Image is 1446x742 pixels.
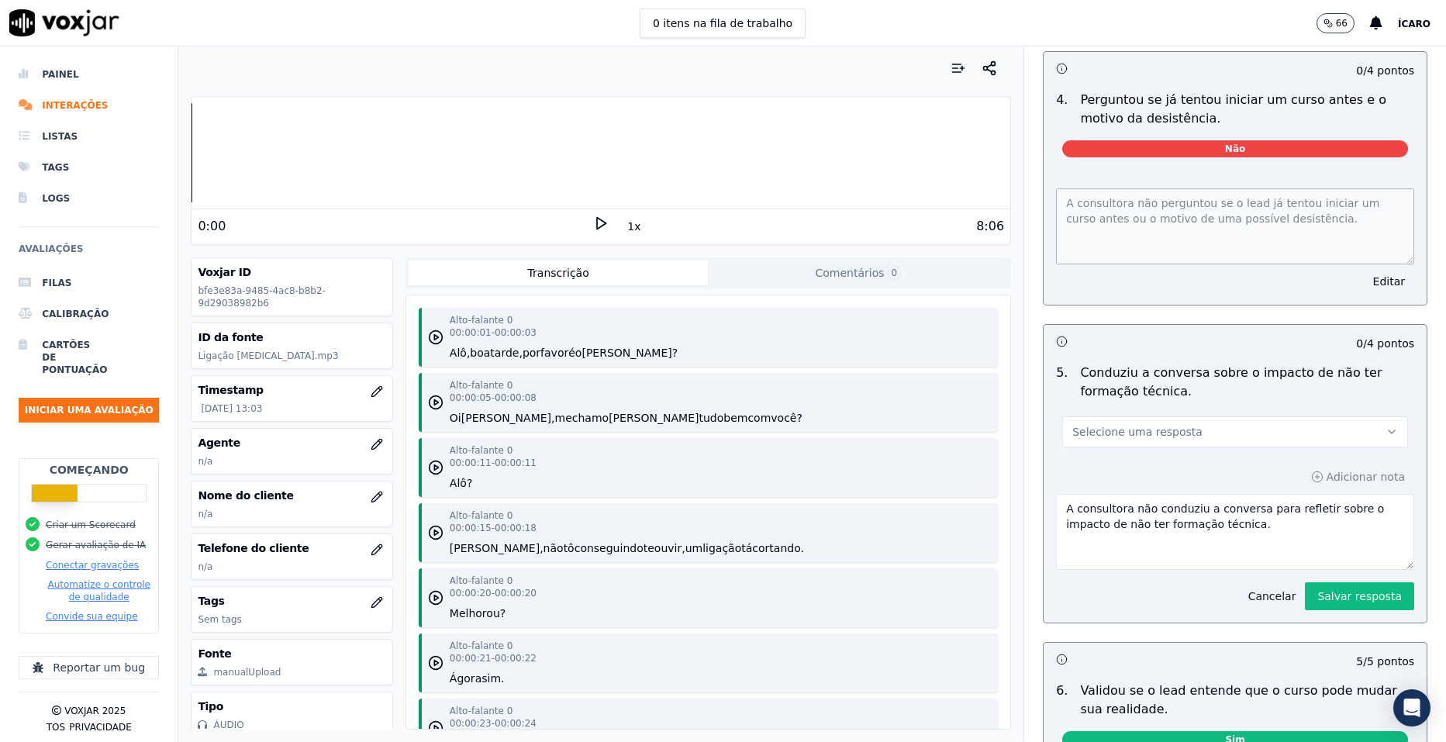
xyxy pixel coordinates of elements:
button: Editar [1364,271,1414,292]
button: 1x [624,216,644,237]
button: [PERSON_NAME]? [582,345,678,361]
p: 00:00:15 - 00:00:18 [450,522,537,534]
a: Cartões de pontuação [19,330,159,385]
p: 0/4 pontos [1356,63,1414,78]
div: manualUpload [213,666,281,678]
p: 66 [1336,17,1348,29]
h6: Avaliações [19,240,159,267]
button: 66 [1317,13,1355,33]
p: 00:00:01 - 00:00:03 [450,326,537,339]
p: 00:00:05 - 00:00:08 [450,392,537,404]
button: com [747,410,771,426]
h3: Tipo [198,699,385,714]
p: 00:00:20 - 00:00:20 [450,587,537,599]
button: tá [741,540,752,556]
p: 00:00:11 - 00:00:11 [450,457,537,469]
font: Salvar resposta [1317,588,1402,604]
a: Interações [19,90,159,121]
button: 66 [1317,13,1370,33]
p: bfe3e83a-9485-4ac8-b8b2-9d29038982b6 [198,285,385,309]
font: Cartões de pontuação [42,339,53,376]
button: Gerar avaliação de IA [46,539,146,551]
button: favor [540,345,568,361]
h3: Fonte [198,646,385,661]
span: Selecione uma resposta [1072,424,1203,440]
p: n/a [198,508,385,520]
button: 0 itens na fila de trabalho [640,9,806,38]
button: Oi [450,410,461,426]
button: por [523,345,540,361]
p: Alto-falante 0 [450,379,513,392]
div: 8:06 [976,217,1004,236]
p: Voxjar 2025 [64,705,126,717]
button: Transcrição [409,261,709,285]
p: Alto-falante 0 [450,705,513,717]
button: te [644,540,654,556]
button: bem [723,410,747,426]
p: Perguntou se já tentou iniciar um curso antes e o motivo da desistência. [1080,91,1414,128]
p: 6 . [1050,682,1074,719]
font: Reportar um bug [53,660,145,675]
button: me [555,410,572,426]
button: ligação [702,540,741,556]
a: Painel [19,59,159,90]
a: Calibração [19,299,159,330]
h2: Começando [50,462,129,478]
font: Calibração [42,308,53,320]
font: Não [1225,143,1245,155]
p: Alto-falante 0 [450,314,513,326]
p: Alto-falante 0 [450,575,513,587]
font: Nome do cliente [198,489,293,502]
font: Logs [42,192,53,205]
button: conseguindo [575,540,644,556]
button: Cancelar [1239,585,1306,607]
button: Ícaro [1398,14,1446,33]
h3: ID da fonte [198,330,385,345]
p: Ligação [MEDICAL_DATA].mp3 [198,350,385,362]
p: 00:00:23 - 00:00:24 [450,717,537,730]
span: Ícaro [1398,19,1430,29]
button: um [685,540,703,556]
button: Salvar resposta [1305,582,1414,610]
font: Sem tags [198,614,241,625]
font: Tags [42,161,53,174]
p: n/a [198,455,385,468]
div: Abra o Intercom Messenger [1393,689,1430,726]
span: 0 [888,266,902,280]
p: 5 . [1050,364,1074,401]
a: Tags [19,152,159,183]
button: Melhorou? [450,606,506,621]
button: TOS [47,721,65,733]
div: 0:00 [198,217,226,236]
button: [PERSON_NAME], [461,410,555,426]
font: Telefone do cliente [198,542,309,554]
font: Interações [42,99,53,112]
button: o [575,345,582,361]
p: Alto-falante 0 [450,509,513,522]
button: chamo [572,410,609,426]
font: Comentários [815,265,884,281]
p: 0/4 pontos [1356,336,1414,351]
button: Ágora [450,671,481,686]
button: Reportar um bug [19,656,159,679]
font: Agente [198,437,240,449]
p: Conduziu a conversa sobre o impacto de não ter formação técnica. [1080,364,1414,401]
button: Criar um Scorecard [46,519,136,531]
button: [PERSON_NAME] [609,410,699,426]
font: Tags [198,595,224,607]
img: logotipo voxjar [9,9,119,36]
button: Automatize o controle de qualidade [46,578,152,603]
font: Timestamp [198,384,263,396]
button: [PERSON_NAME], [450,540,544,556]
font: Filas [42,277,53,289]
button: não [544,540,564,556]
button: Conectar gravações [46,559,139,571]
p: 5/5 pontos [1356,654,1414,669]
button: tarde, [490,345,523,361]
button: sim. [481,671,504,686]
button: Privacidade [69,721,132,733]
button: ouvir, [654,540,685,556]
button: é [568,345,575,361]
p: [DATE] 13:03 [201,402,385,415]
p: 4 . [1050,91,1074,128]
